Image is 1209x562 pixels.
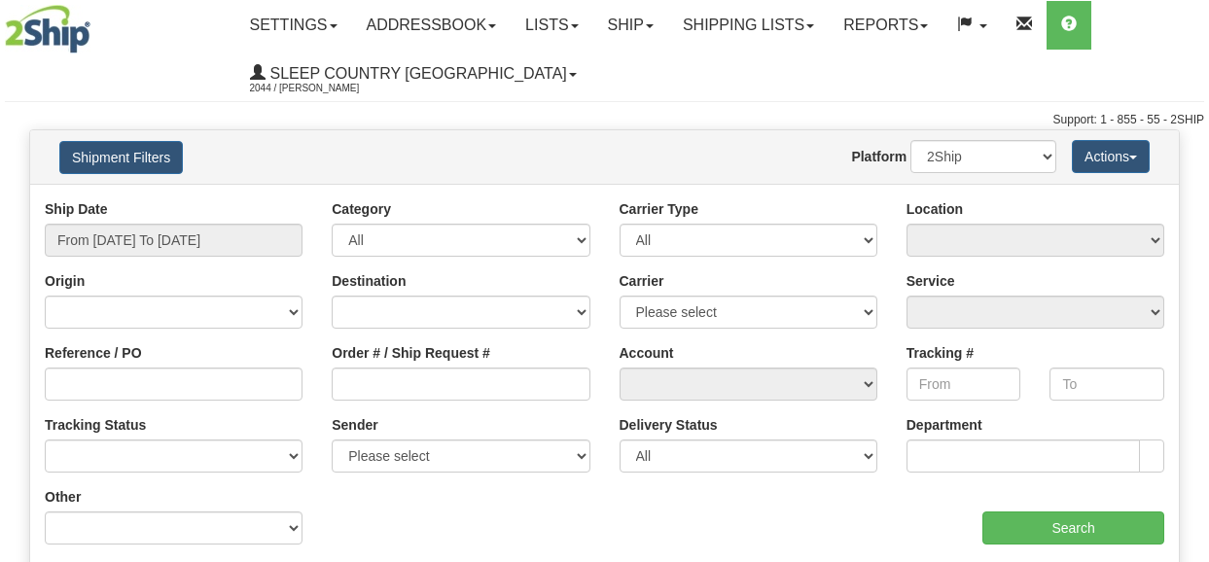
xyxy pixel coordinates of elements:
input: Search [982,511,1164,544]
label: Account [620,343,674,363]
label: Service [907,271,955,291]
input: To [1049,368,1164,401]
label: Order # / Ship Request # [332,343,490,363]
label: Platform [851,147,907,166]
button: Shipment Filters [59,141,183,174]
button: Actions [1072,140,1150,173]
label: Origin [45,271,85,291]
img: logo2044.jpg [5,5,90,53]
label: Category [332,199,391,219]
span: 2044 / [PERSON_NAME] [250,79,396,98]
label: Department [907,415,982,435]
label: Reference / PO [45,343,142,363]
label: Ship Date [45,199,108,219]
label: Location [907,199,963,219]
a: Settings [235,1,352,50]
label: Destination [332,271,406,291]
iframe: chat widget [1164,182,1207,380]
a: Sleep Country [GEOGRAPHIC_DATA] 2044 / [PERSON_NAME] [235,50,591,98]
label: Carrier Type [620,199,698,219]
input: From [907,368,1021,401]
label: Tracking # [907,343,974,363]
a: Addressbook [352,1,512,50]
label: Sender [332,415,377,435]
a: Reports [829,1,942,50]
label: Carrier [620,271,664,291]
a: Shipping lists [668,1,829,50]
a: Lists [511,1,592,50]
label: Other [45,487,81,507]
label: Delivery Status [620,415,718,435]
div: Support: 1 - 855 - 55 - 2SHIP [5,112,1204,128]
label: Tracking Status [45,415,146,435]
span: Sleep Country [GEOGRAPHIC_DATA] [266,65,567,82]
a: Ship [593,1,668,50]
